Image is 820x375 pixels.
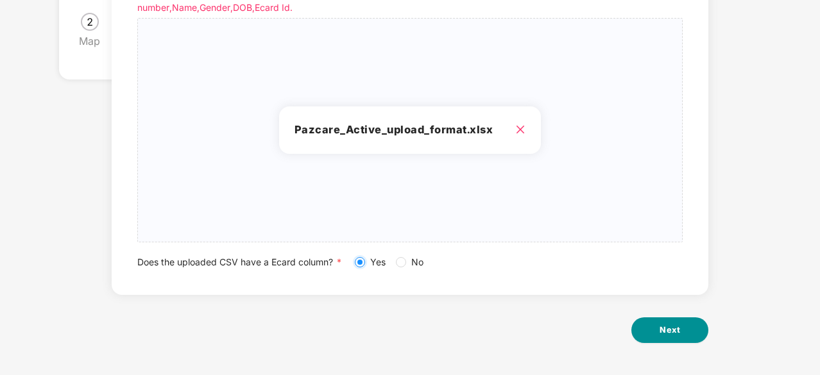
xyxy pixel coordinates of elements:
button: Next [631,317,708,343]
div: Map [79,31,110,51]
span: No [406,255,429,269]
span: Pazcare_Active_upload_format.xlsx close [138,19,682,242]
span: close [515,124,525,135]
h3: Pazcare_Active_upload_format.xlsx [295,122,525,138]
div: Does the uploaded CSV have a Ecard column? [137,255,683,269]
span: 2 [87,17,93,27]
span: Next [660,324,680,337]
span: Yes [365,255,391,269]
